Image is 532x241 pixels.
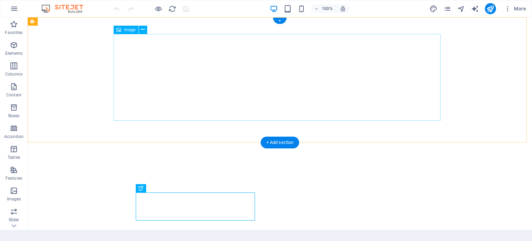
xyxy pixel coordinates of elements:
[9,217,19,223] p: Slider
[457,5,465,13] i: Navigator
[5,71,23,77] p: Columns
[311,5,336,13] button: 100%
[502,3,529,14] button: More
[168,5,176,13] button: reload
[504,5,526,12] span: More
[124,28,135,32] span: Image
[273,18,286,24] div: +
[7,196,21,202] p: Images
[5,51,23,56] p: Elements
[154,5,162,13] button: Click here to leave preview mode and continue editing
[8,113,20,119] p: Boxes
[486,5,494,13] i: Publish
[485,3,496,14] button: publish
[322,5,333,13] h6: 100%
[168,5,176,13] i: Reload page
[471,5,479,13] button: text_generator
[429,5,438,13] button: design
[6,175,22,181] p: Features
[471,5,479,13] i: AI Writer
[6,92,21,98] p: Content
[457,5,465,13] button: navigator
[5,30,23,35] p: Favorites
[429,5,437,13] i: Design (Ctrl+Alt+Y)
[8,155,20,160] p: Tables
[40,5,92,13] img: Editor Logo
[4,134,24,139] p: Accordion
[443,5,451,13] i: Pages (Ctrl+Alt+S)
[261,137,299,148] div: + Add section
[340,6,346,12] i: On resize automatically adjust zoom level to fit chosen device.
[443,5,452,13] button: pages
